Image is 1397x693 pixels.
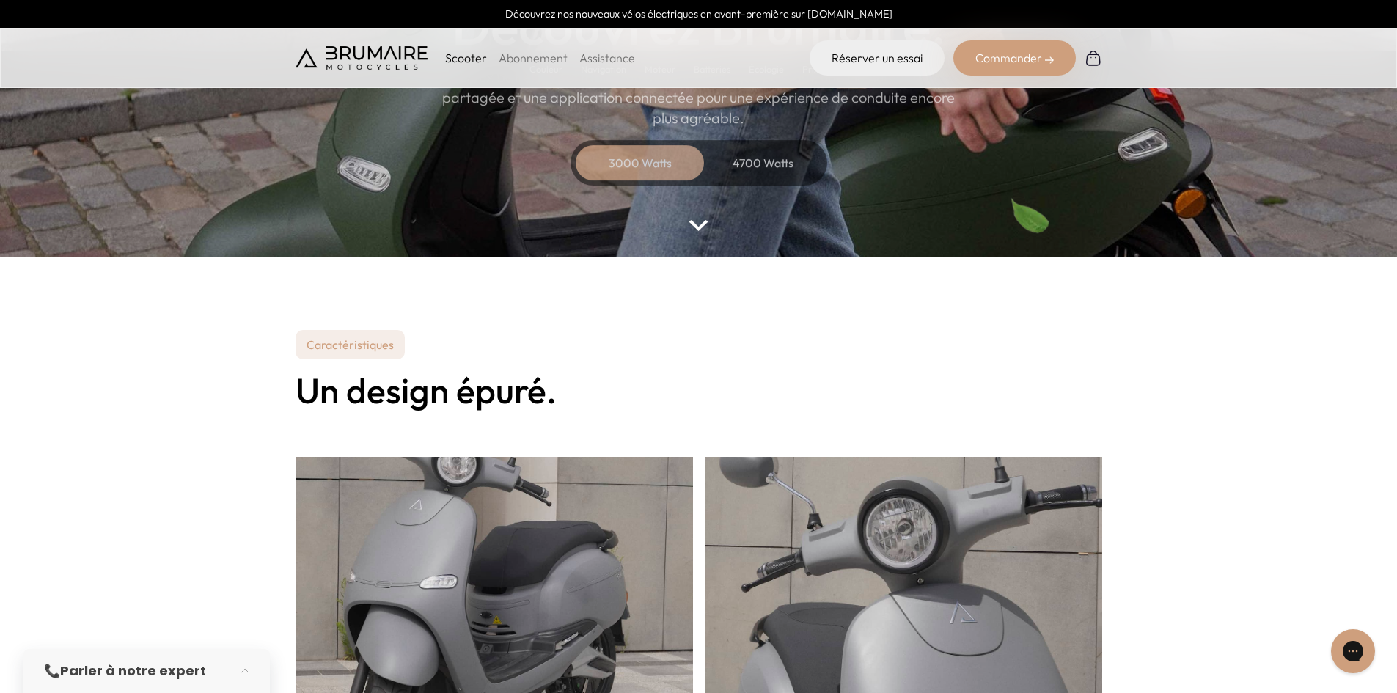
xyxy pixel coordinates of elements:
div: 4700 Watts [705,145,822,180]
img: Brumaire Motocycles [296,46,428,70]
h2: Un design épuré. [296,371,1102,410]
div: Commander [953,40,1076,76]
p: Deux batteries portables, un moteur électrique puissant, une clé numérique partagée et une applic... [442,67,956,128]
a: Abonnement [499,51,568,65]
p: Scooter [445,49,487,67]
p: Caractéristiques [296,330,405,359]
iframe: Gorgias live chat messenger [1324,624,1382,678]
img: arrow-bottom.png [689,220,708,231]
div: 3000 Watts [582,145,699,180]
img: right-arrow-2.png [1045,56,1054,65]
img: Panier [1085,49,1102,67]
a: Assistance [579,51,635,65]
a: Réserver un essai [810,40,945,76]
